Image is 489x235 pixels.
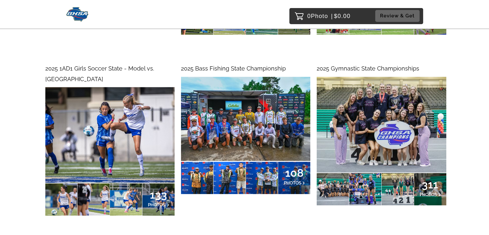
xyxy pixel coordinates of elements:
[420,183,441,186] span: 311
[311,11,328,21] span: Photo
[148,193,169,197] span: 133
[181,77,310,161] img: 186389
[317,65,419,72] span: 2025 Gymnastic State Championships
[307,11,351,21] p: 0 $0.00
[66,7,89,22] img: Snapphound Logo
[331,13,333,19] span: |
[375,10,421,22] a: Review & Get
[45,63,175,216] a: 2025 1AD1 Girls Soccer State - Model vs. [GEOGRAPHIC_DATA]133PHOTOS
[45,65,154,82] span: 2025 1AD1 Girls Soccer State - Model vs. [GEOGRAPHIC_DATA]
[317,77,446,173] img: 186281
[284,180,301,185] span: PHOTOS
[45,87,175,183] img: 186906
[420,192,437,197] span: PHOTOS
[148,202,165,207] span: PHOTOS
[284,171,305,175] span: 108
[317,63,446,205] a: 2025 Gymnastic State Championships311PHOTOS
[181,65,286,72] span: 2025 Bass Fishing State Championship
[181,63,310,194] a: 2025 Bass Fishing State Championship108PHOTOS
[375,10,420,22] button: Review & Get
